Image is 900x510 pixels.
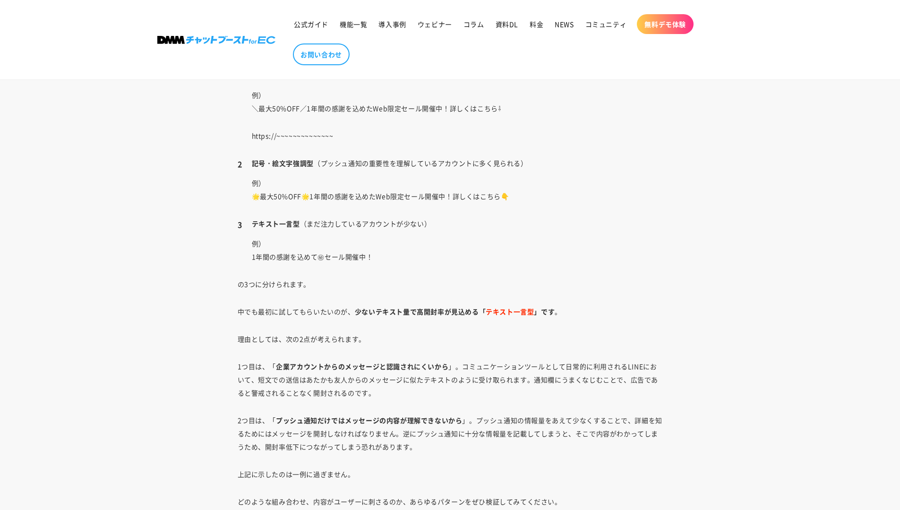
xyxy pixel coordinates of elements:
p: 1つ目は、「 」。コミュニケーションツールとして日常的に利用されるLINEにおいて、短文での送信はあたかも友人からのメッセージに似たテキストのように受け取られます。通知欄にうまくなじむことで、広... [238,360,663,399]
strong: 企業アカウントからのメッセージと認識されにくいから [276,362,448,371]
p: 例） 🌟最大50%OFF🌟1年間の感謝を込めたWeb限定セール開催中！詳しくはこちら👇 [252,176,663,203]
span: テキスト一言型 [486,307,534,316]
span: 無料デモ体験 [644,20,686,28]
span: コラム [463,20,484,28]
a: 公式ガイド [288,14,334,34]
span: 機能一覧 [340,20,367,28]
li: （プッシュ通知の重要性を理解しているアカウントに多く見られる） [238,156,663,203]
p: の3つに分けられます。 [238,277,663,291]
span: 公式ガイド [294,20,328,28]
a: 資料DL [490,14,524,34]
a: コラム [458,14,490,34]
a: 導入事例 [373,14,411,34]
span: 資料DL [496,20,518,28]
p: 2つ目は、「 」。プッシュ通知の情報量をあえて少なくすることで、詳細を知るためにはメッセージを開封しなければなりません。逆にプッシュ通知に十分な情報量を記載してしまうと、そこで内容がわかってしま... [238,414,663,453]
a: 料金 [524,14,549,34]
strong: 記号・絵文字強調型 [252,158,314,168]
strong: テキスト一言型 [252,219,300,228]
a: NEWS [549,14,579,34]
a: ウェビナー [412,14,458,34]
img: 株式会社DMM Boost [157,36,275,44]
p: https://~~~~~~~~~~~~~~ [252,129,663,142]
a: 機能一覧 [334,14,373,34]
p: 中でも最初に試してもらいたいのが、 。 [238,305,663,318]
p: 例） 1年間の感謝を込めて㊙セール開催中！ [252,237,663,263]
a: お問い合わせ [293,43,350,65]
strong: プッシュ通知だけではメッセージの内容が理解できないから [276,415,462,425]
li: （最も多く見られる） [238,69,663,142]
li: （まだ注力しているアカウントが少ない） [238,217,663,263]
a: 無料デモ体験 [637,14,694,34]
strong: 少ないテキスト量で高開封率が見込める「 」です [355,307,555,316]
span: コミュニティ [585,20,627,28]
p: 理由としては、次の2点が考えられます。 [238,332,663,346]
span: お問い合わせ [300,50,342,59]
span: NEWS [555,20,574,28]
a: コミュニティ [580,14,633,34]
span: 導入事例 [378,20,406,28]
p: 上記に示したのは一例に過ぎません。 [238,467,663,481]
span: 料金 [530,20,543,28]
span: ウェビナー [418,20,452,28]
p: 例） ＼最大50%OFF／1年間の感謝を込めたWeb限定セール開催中！詳しくはこちら⇩ [252,88,663,115]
